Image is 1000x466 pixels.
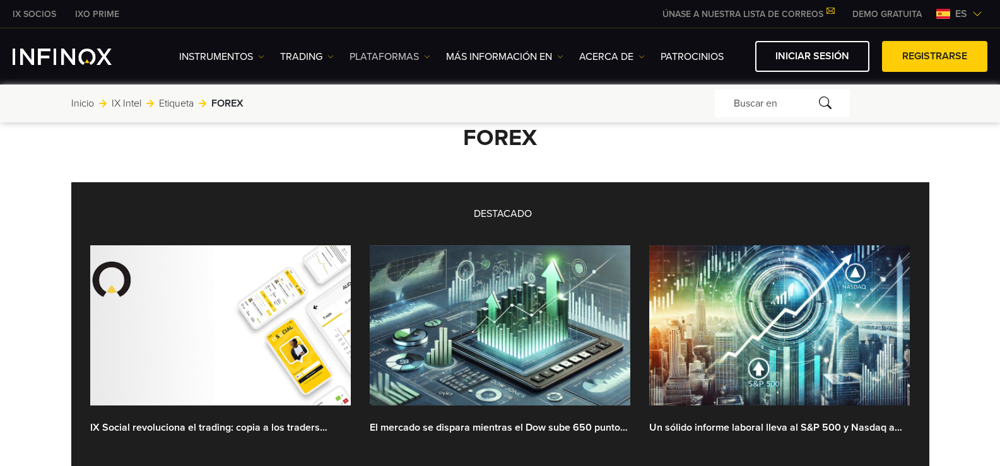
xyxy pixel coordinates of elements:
a: TRADING [280,49,334,64]
a: Etiqueta [159,96,194,111]
span: FOREX [211,96,244,111]
a: INFINOX [66,8,129,21]
a: IX Social revoluciona el trading: copia a los traders profesionales con facilidad [90,420,351,435]
a: Instrumentos [179,49,264,64]
img: arrow-right [199,100,206,107]
a: Inicio [71,96,94,111]
a: Iniciar sesión [755,41,869,72]
img: arrow-right [99,100,107,107]
a: INFINOX [3,8,66,21]
a: ÚNASE A NUESTRA LISTA DE CORREOS [653,9,843,20]
h3: FOREX [71,124,929,152]
a: Un sólido informe laboral lleva al S&P 500 y Nasdaq a máximos históricos. [649,420,910,435]
div: Buscar en [715,90,850,117]
a: Registrarse [882,41,987,72]
a: Patrocinios [661,49,724,64]
a: IX Intel [112,96,141,111]
a: Más información en [446,49,563,64]
a: ACERCA DE [579,49,645,64]
img: arrow-right [146,100,154,107]
a: INFINOX Logo [13,49,141,65]
a: INFINOX MENU [843,8,931,21]
span: DESTACADO [474,207,532,220]
a: PLATAFORMAS [350,49,430,64]
a: El mercado se dispara mientras el Dow sube 650 puntos en medio de datos positivos sobre la inflac... [370,420,630,435]
span: es [950,6,972,21]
